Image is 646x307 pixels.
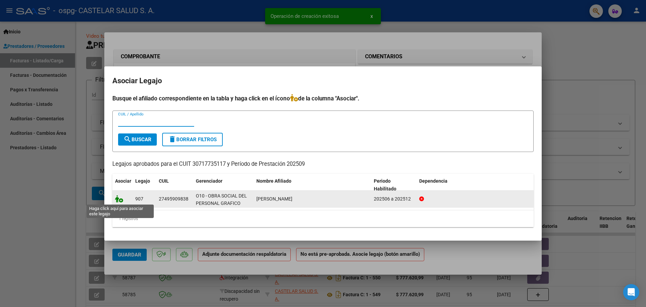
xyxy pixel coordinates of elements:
datatable-header-cell: Dependencia [417,174,534,196]
datatable-header-cell: CUIL [156,174,193,196]
datatable-header-cell: Gerenciador [193,174,254,196]
datatable-header-cell: Asociar [112,174,133,196]
datatable-header-cell: Periodo Habilitado [371,174,417,196]
span: Asociar [115,178,131,184]
span: Buscar [123,136,151,143]
span: O10 - OBRA SOCIAL DEL PERSONAL GRAFICO [196,193,247,206]
div: Open Intercom Messenger [623,284,639,300]
mat-icon: search [123,135,132,143]
span: Nombre Afiliado [256,178,291,184]
span: Dependencia [419,178,447,184]
div: 202506 a 202512 [374,195,414,203]
span: CUIL [159,178,169,184]
span: CASTAÑO KEILA SOFIA [256,196,292,202]
div: 27495909838 [159,195,188,203]
p: Legajos aprobados para el CUIT 30717735117 y Período de Prestación 202509 [112,160,534,168]
mat-icon: delete [168,135,176,143]
span: 907 [135,196,143,202]
button: Borrar Filtros [162,133,223,146]
h2: Asociar Legajo [112,74,534,87]
span: Borrar Filtros [168,136,217,143]
datatable-header-cell: Nombre Afiliado [254,174,371,196]
datatable-header-cell: Legajo [133,174,156,196]
div: 1 registros [112,210,534,227]
button: Buscar [118,133,157,146]
span: Legajo [135,178,150,184]
span: Gerenciador [196,178,222,184]
span: Periodo Habilitado [374,178,396,191]
h4: Busque el afiliado correspondiente en la tabla y haga click en el ícono de la columna "Asociar". [112,94,534,103]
